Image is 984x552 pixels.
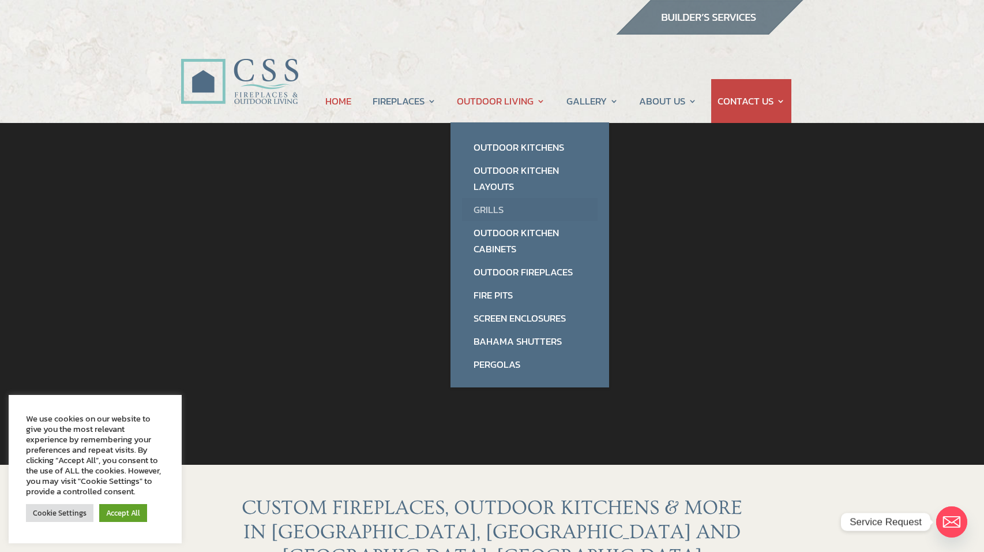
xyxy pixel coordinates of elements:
[325,79,351,123] a: HOME
[462,307,598,330] a: Screen Enclosures
[462,330,598,353] a: Bahama Shutters
[462,198,598,221] a: Grills
[373,79,436,123] a: FIREPLACES
[99,504,147,522] a: Accept All
[566,79,618,123] a: GALLERY
[457,79,545,123] a: OUTDOOR LIVING
[26,504,93,522] a: Cookie Settings
[639,79,697,123] a: ABOUT US
[936,506,967,538] a: Email
[462,260,598,284] a: Outdoor Fireplaces
[181,27,298,110] img: CSS Fireplaces & Outdoor Living (Formerly Construction Solutions & Supply)- Jacksonville Ormond B...
[462,221,598,260] a: Outdoor Kitchen Cabinets
[462,353,598,376] a: Pergolas
[462,284,598,307] a: Fire Pits
[615,24,803,39] a: builder services construction supply
[462,136,598,159] a: Outdoor Kitchens
[718,79,785,123] a: CONTACT US
[462,159,598,198] a: Outdoor Kitchen Layouts
[26,413,164,497] div: We use cookies on our website to give you the most relevant experience by remembering your prefer...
